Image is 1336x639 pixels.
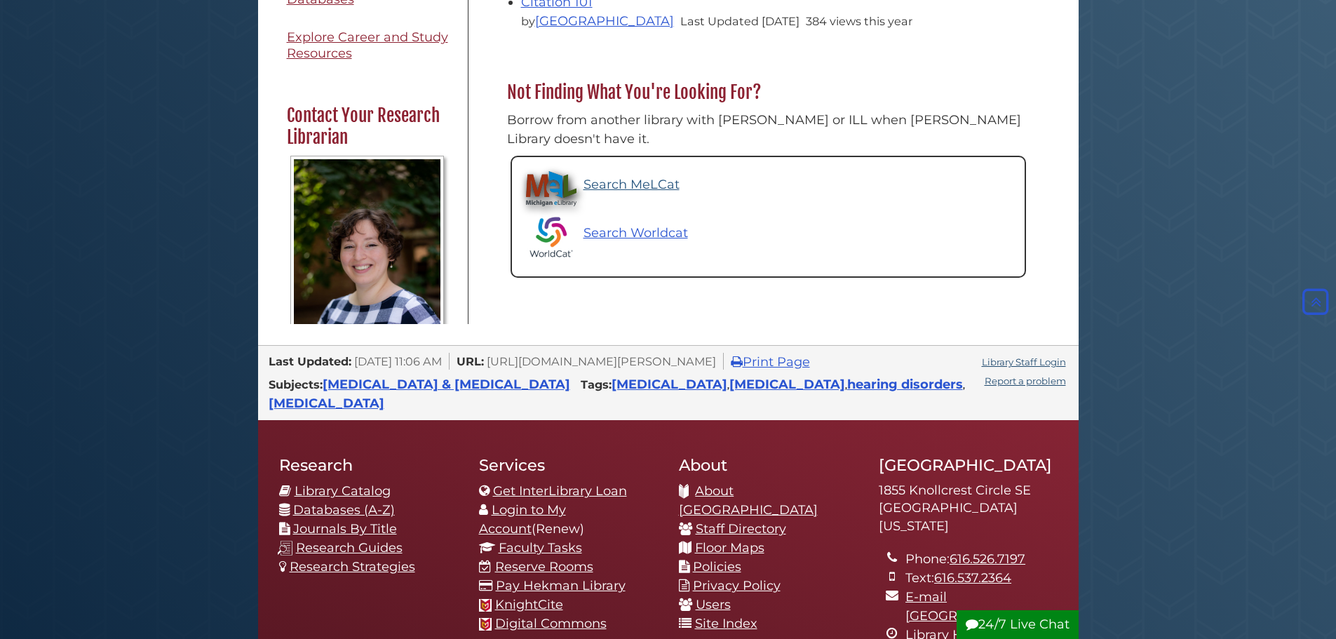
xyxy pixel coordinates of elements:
[479,618,492,631] img: Calvin favicon logo
[269,381,965,410] span: , , ,
[479,455,658,475] h2: Services
[296,540,403,556] a: Research Guides
[287,29,448,61] span: Explore Career and Study Resources
[479,599,492,612] img: Calvin favicon logo
[269,354,351,368] span: Last Updated:
[696,521,786,537] a: Staff Directory
[985,375,1066,386] a: Report a problem
[982,356,1066,368] a: Library Staff Login
[905,589,1044,624] a: E-mail [GEOGRAPHIC_DATA]
[526,171,576,206] img: Michigan eLibrary
[612,377,727,392] a: [MEDICAL_DATA]
[295,483,391,499] a: Library Catalog
[535,13,674,29] a: [GEOGRAPHIC_DATA]
[290,559,415,574] a: Research Strategies
[499,540,582,556] a: Faculty Tasks
[581,377,612,391] span: Tags:
[457,354,484,368] span: URL:
[293,502,395,518] a: Databases (A-Z)
[957,610,1079,639] button: 24/7 Live Chat
[280,105,455,149] h2: Contact Your Research Librarian
[693,578,781,593] a: Privacy Policy
[487,354,716,368] span: [URL][DOMAIN_NAME][PERSON_NAME]
[279,22,457,69] a: Explore Career and Study Resources
[679,483,818,518] a: About [GEOGRAPHIC_DATA]
[695,540,764,556] a: Floor Maps
[729,377,845,392] a: [MEDICAL_DATA]
[479,502,566,537] a: Login to My Account
[680,14,799,28] span: Last Updated [DATE]
[731,354,810,370] a: Print Page
[278,541,292,556] img: research-guides-icon-white_37x37.png
[290,156,444,382] img: Profile Photo
[293,521,397,537] a: Journals By Title
[521,14,677,28] span: by
[679,455,858,475] h2: About
[934,570,1011,586] a: 616.537.2364
[731,356,743,368] i: Print Page
[879,482,1058,536] address: 1855 Knollcrest Circle SE [GEOGRAPHIC_DATA][US_STATE]
[495,597,563,612] a: KnightCite
[279,455,458,475] h2: Research
[1299,294,1332,309] a: Back to Top
[905,569,1057,588] li: Text:
[269,377,323,391] span: Subjects:
[696,597,731,612] a: Users
[526,212,1011,262] a: Search Worldcat
[693,559,741,574] a: Policies
[495,616,607,631] a: Digital Commons
[806,14,912,28] span: 384 views this year
[526,212,576,262] img: Worldcat
[950,551,1025,567] a: 616.526.7197
[479,501,658,539] li: (Renew)
[500,81,1037,104] h2: Not Finding What You're Looking For?
[507,111,1030,149] p: Borrow from another library with [PERSON_NAME] or ILL when [PERSON_NAME] Library doesn't have it.
[583,224,688,243] p: Search Worldcat
[354,354,442,368] span: [DATE] 11:06 AM
[287,156,448,413] a: Profile Photo [PERSON_NAME]
[269,396,384,411] a: [MEDICAL_DATA]
[526,171,680,206] a: Search MeLCat
[905,550,1057,569] li: Phone:
[496,578,626,593] a: Pay Hekman Library
[583,175,680,194] p: Search MeLCat
[695,616,757,631] a: Site Index
[879,455,1058,475] h2: [GEOGRAPHIC_DATA]
[493,483,627,499] a: Get InterLibrary Loan
[847,377,963,392] a: hearing disorders
[495,559,593,574] a: Reserve Rooms
[323,377,570,392] a: [MEDICAL_DATA] & [MEDICAL_DATA]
